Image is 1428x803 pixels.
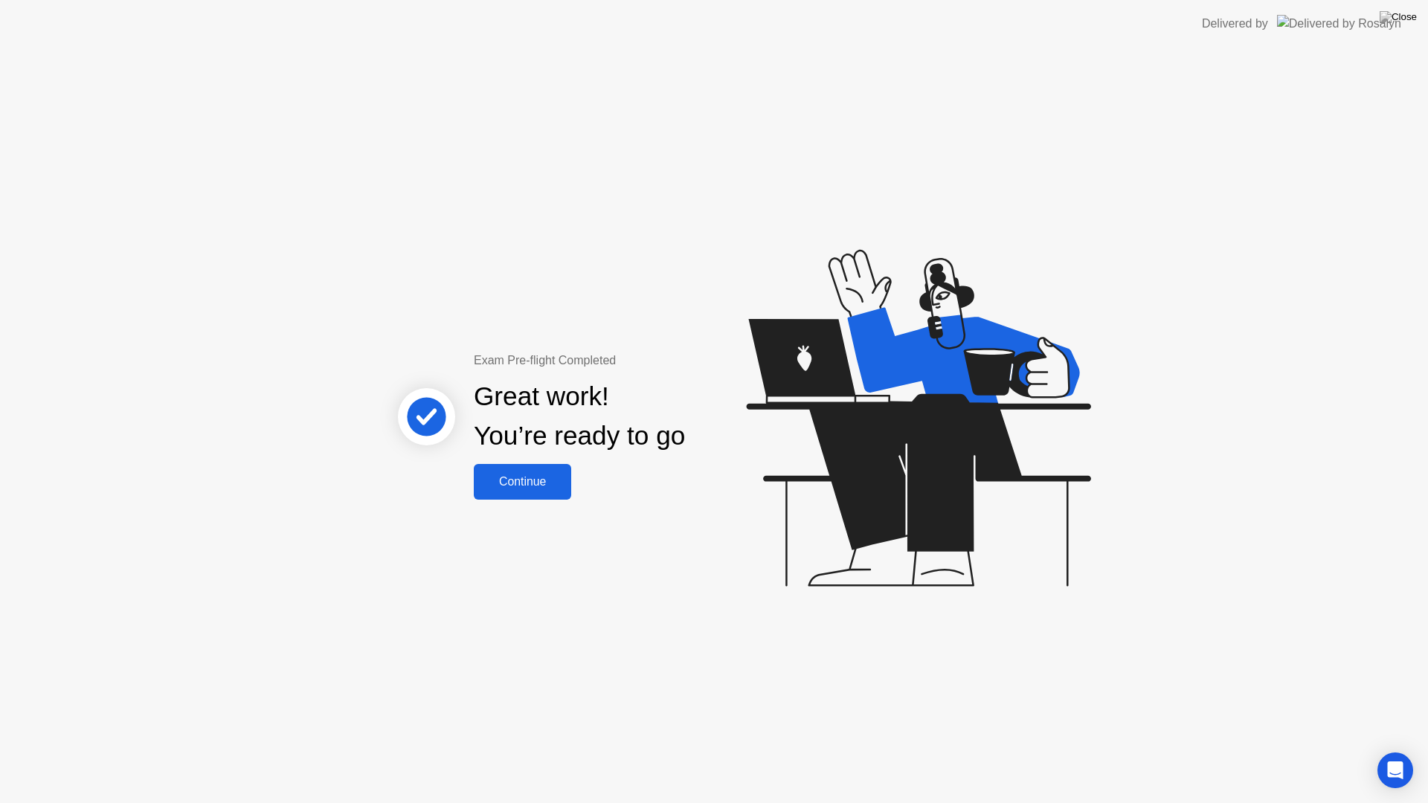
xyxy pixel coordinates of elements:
div: Continue [478,475,567,488]
div: Open Intercom Messenger [1377,752,1413,788]
img: Close [1380,11,1417,23]
img: Delivered by Rosalyn [1277,15,1401,32]
div: Exam Pre-flight Completed [474,352,781,370]
div: Great work! You’re ready to go [474,377,685,456]
button: Continue [474,464,571,500]
div: Delivered by [1202,15,1268,33]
